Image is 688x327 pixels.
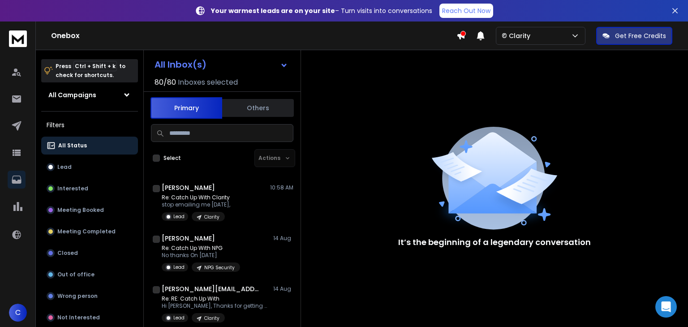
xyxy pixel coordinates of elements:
p: Interested [57,185,88,192]
button: Get Free Credits [596,27,672,45]
img: logo [9,30,27,47]
p: Re: Catch Up With Clarity [162,194,230,201]
button: C [9,304,27,322]
button: Others [222,98,294,118]
button: Not Interested [41,309,138,327]
p: Not Interested [57,314,100,321]
button: Wrong person [41,287,138,305]
h1: All Campaigns [48,90,96,99]
p: stop emailing me [DATE], [162,201,230,208]
p: Hi [PERSON_NAME], Thanks for getting back [162,302,269,310]
button: Out of office [41,266,138,284]
p: Lead [173,264,185,271]
p: No thanks On [DATE] [162,252,240,259]
p: Get Free Credits [615,31,666,40]
p: Wrong person [57,293,98,300]
p: – Turn visits into conversations [211,6,432,15]
span: 80 / 80 [155,77,176,88]
p: Clarity [204,214,219,220]
h1: All Inbox(s) [155,60,206,69]
p: Meeting Completed [57,228,116,235]
h1: [PERSON_NAME][EMAIL_ADDRESS][DOMAIN_NAME] [162,284,260,293]
span: Ctrl + Shift + k [73,61,117,71]
button: Primary [150,97,222,119]
p: © Clarity [502,31,534,40]
p: NPG Security [204,264,235,271]
button: Interested [41,180,138,198]
h3: Inboxes selected [178,77,238,88]
h1: [PERSON_NAME] [162,234,215,243]
p: Clarity [204,315,219,322]
p: Meeting Booked [57,207,104,214]
button: Lead [41,158,138,176]
p: Closed [57,250,78,257]
p: Lead [173,314,185,321]
button: All Campaigns [41,86,138,104]
p: 14 Aug [273,285,293,293]
p: 14 Aug [273,235,293,242]
a: Reach Out Now [439,4,493,18]
button: All Status [41,137,138,155]
button: Closed [41,244,138,262]
p: Press to check for shortcuts. [56,62,125,80]
h1: [PERSON_NAME] [162,183,215,192]
p: Re: RE: Catch Up With [162,295,269,302]
p: Lead [173,213,185,220]
strong: Your warmest leads are on your site [211,6,335,15]
label: Select [163,155,181,162]
button: All Inbox(s) [147,56,295,73]
p: Reach Out Now [442,6,490,15]
p: 10:58 AM [270,184,293,191]
h1: Onebox [51,30,456,41]
div: Open Intercom Messenger [655,296,677,318]
p: Re: Catch Up With NPG [162,245,240,252]
button: Meeting Completed [41,223,138,241]
p: Out of office [57,271,95,278]
p: Lead [57,163,72,171]
h3: Filters [41,119,138,131]
button: Meeting Booked [41,201,138,219]
p: It’s the beginning of a legendary conversation [398,236,591,249]
p: All Status [58,142,87,149]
